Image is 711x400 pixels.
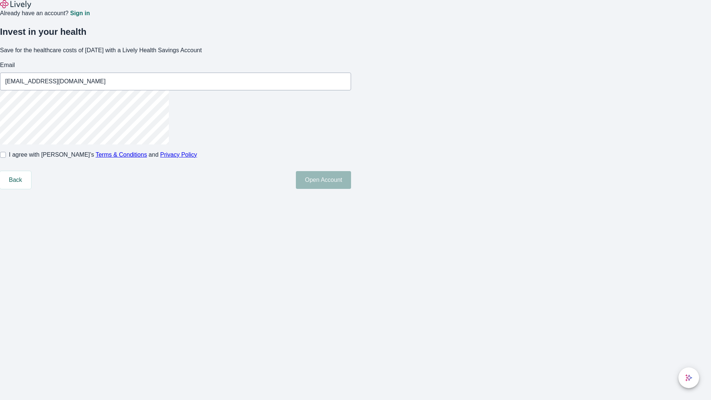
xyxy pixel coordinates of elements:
[678,367,699,388] button: chat
[685,374,692,381] svg: Lively AI Assistant
[9,150,197,159] span: I agree with [PERSON_NAME]’s and
[70,10,90,16] a: Sign in
[96,151,147,158] a: Terms & Conditions
[160,151,197,158] a: Privacy Policy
